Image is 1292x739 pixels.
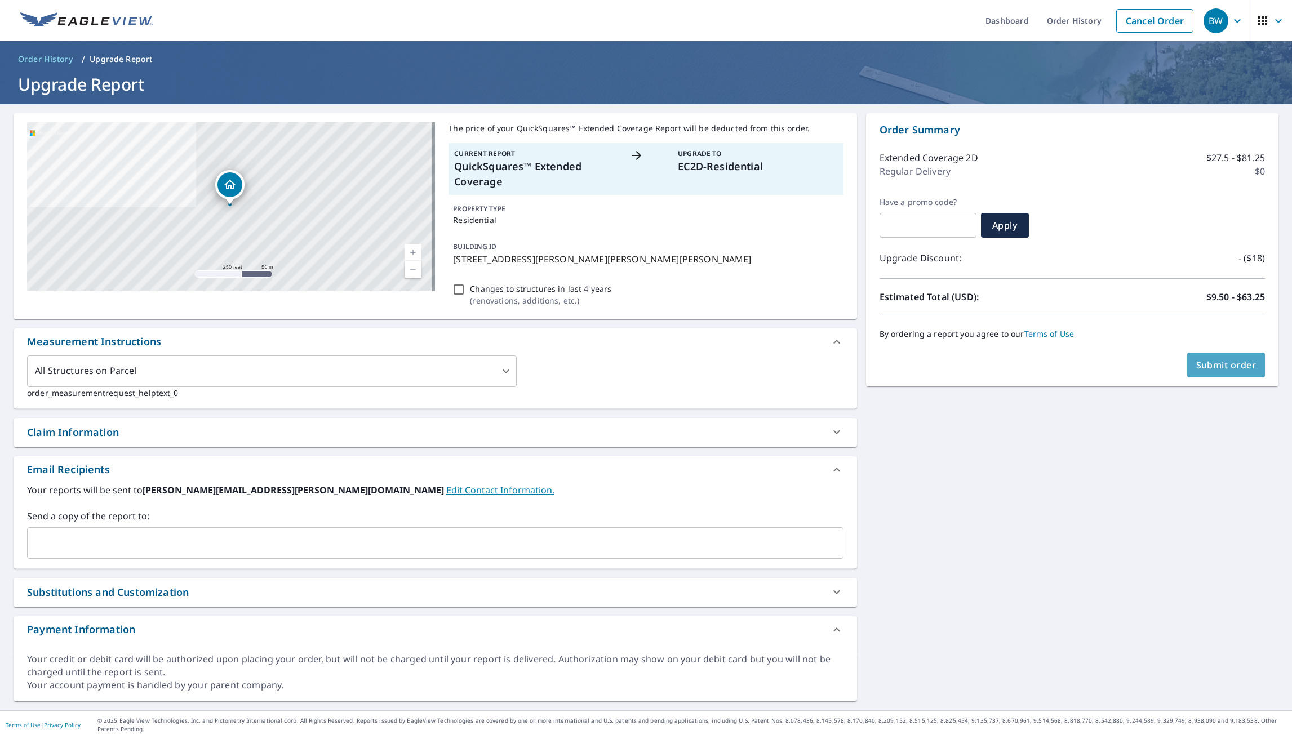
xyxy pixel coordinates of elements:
[880,329,1265,339] p: By ordering a report you agree to our
[14,50,1278,68] nav: breadcrumb
[1196,359,1257,371] span: Submit order
[14,73,1278,96] h1: Upgrade Report
[14,418,857,447] div: Claim Information
[18,54,73,65] span: Order History
[1238,251,1265,265] p: - ($18)
[453,252,838,266] p: [STREET_ADDRESS][PERSON_NAME][PERSON_NAME][PERSON_NAME]
[470,295,611,306] p: ( renovations, additions, etc. )
[405,244,421,261] a: Current Level 17, Zoom In
[1024,328,1075,339] a: Terms of Use
[27,622,135,637] div: Payment Information
[678,149,837,159] p: Upgrade To
[454,159,614,189] p: QuickSquares™ Extended Coverage
[1187,353,1266,377] button: Submit order
[446,484,554,496] a: EditContactInfo
[981,213,1029,238] button: Apply
[27,679,843,692] div: Your account payment is handled by your parent company.
[449,122,843,134] p: The price of your QuickSquares™ Extended Coverage Report will be deducted from this order.
[1206,151,1265,164] p: $27.5 - $81.25
[454,149,614,159] p: Current Report
[1255,164,1265,178] p: $0
[453,242,496,251] p: BUILDING ID
[880,290,1072,304] p: Estimated Total (USD):
[405,261,421,278] a: Current Level 17, Zoom Out
[14,578,857,607] div: Substitutions and Customization
[880,197,976,207] label: Have a promo code?
[27,425,119,440] div: Claim Information
[20,12,153,29] img: EV Logo
[215,170,245,205] div: Dropped pin, building 1, Residential property, 100 Pope Holw Grayson, KY 41143
[82,52,85,66] li: /
[470,283,611,295] p: Changes to structures in last 4 years
[880,164,951,178] p: Regular Delivery
[880,251,1072,265] p: Upgrade Discount:
[27,483,843,497] label: Your reports will be sent to
[453,204,838,214] p: PROPERTY TYPE
[44,721,81,729] a: Privacy Policy
[27,334,161,349] div: Measurement Instructions
[27,387,843,399] p: order_measurementrequest_helptext_0
[990,219,1020,232] span: Apply
[1206,290,1265,304] p: $9.50 - $63.25
[27,462,110,477] div: Email Recipients
[97,716,1286,733] p: © 2025 Eagle View Technologies, Inc. and Pictometry International Corp. All Rights Reserved. Repo...
[14,328,857,355] div: Measurement Instructions
[14,456,857,483] div: Email Recipients
[143,484,446,496] b: [PERSON_NAME][EMAIL_ADDRESS][PERSON_NAME][DOMAIN_NAME]
[27,355,517,387] div: All Structures on Parcel
[1116,9,1193,33] a: Cancel Order
[27,585,189,600] div: Substitutions and Customization
[6,722,81,728] p: |
[678,159,837,174] p: EC2D-Residential
[453,214,838,226] p: Residential
[880,122,1265,137] p: Order Summary
[27,509,843,523] label: Send a copy of the report to:
[14,616,857,643] div: Payment Information
[1204,8,1228,33] div: BW
[90,54,152,65] p: Upgrade Report
[6,721,41,729] a: Terms of Use
[14,50,77,68] a: Order History
[880,151,978,164] p: Extended Coverage 2D
[27,653,843,679] div: Your credit or debit card will be authorized upon placing your order, but will not be charged unt...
